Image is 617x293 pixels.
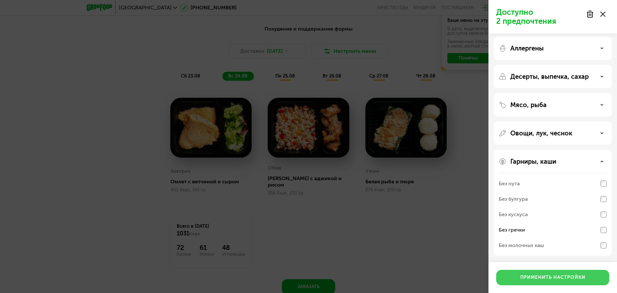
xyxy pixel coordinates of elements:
div: Без кускуса [499,211,528,218]
button: Применить настройки [496,270,609,285]
p: Доступно 2 предпочтения [496,8,582,26]
p: Мясо, рыба [510,101,547,109]
div: Без молочных каш [499,242,544,249]
p: Гарниры, каши [510,158,556,165]
div: Без булгура [499,195,528,203]
p: Овощи, лук, чеснок [510,129,572,137]
div: Без нута [499,180,520,188]
p: Аллергены [510,44,544,52]
p: Десерты, выпечка, сахар [510,73,589,80]
div: Применить настройки [520,274,586,281]
div: Без гречки [499,226,525,234]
